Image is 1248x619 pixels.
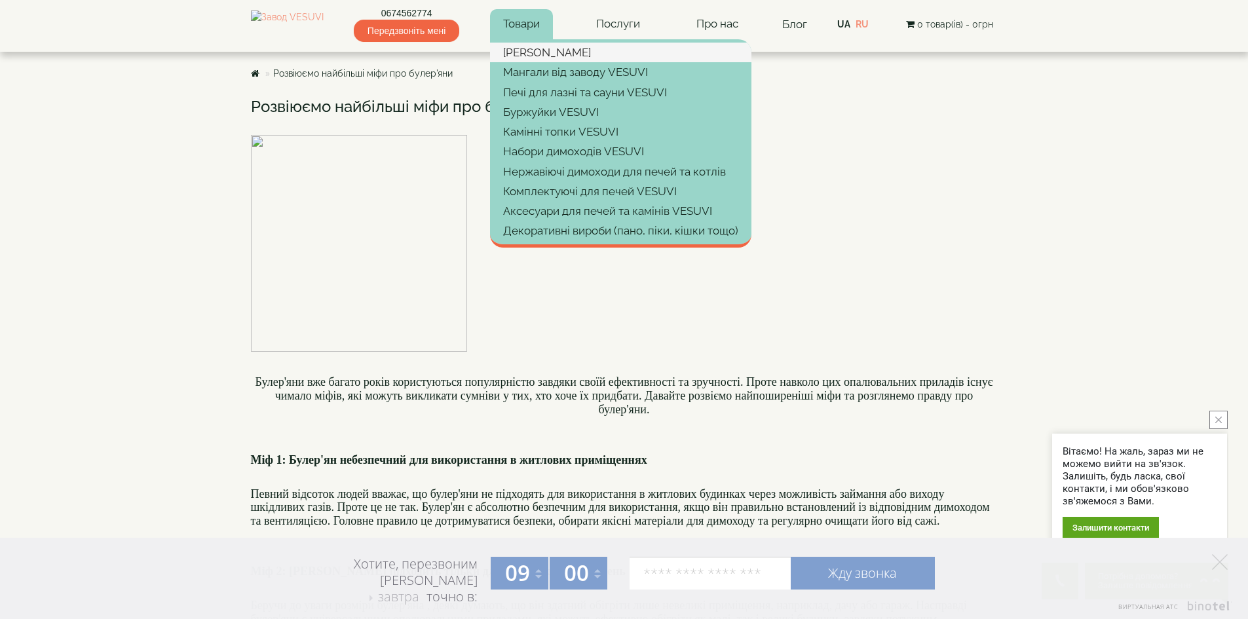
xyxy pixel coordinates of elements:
[917,19,993,29] span: 0 товар(ів) - 0грн
[1063,445,1217,508] div: Вітаємо! На жаль, зараз ми не можемо вийти на зв'язок. Залишіть, будь ласка, свої контакти, і ми ...
[490,9,553,39] a: Товари
[251,135,467,351] img: Yellow%20and%20White%20Minimalist%20Did%20You%20Know%20Instagram%20Post.png
[490,122,751,141] a: Камінні топки VESUVI
[251,98,998,115] h3: Розвіюємо найбільші міфи про булер'яни
[490,141,751,161] a: Набори димоходів VESUVI
[490,201,751,221] a: Аксесуари для печей та камінів VESUVI
[255,375,993,416] font: Булер'яни вже багато років користуються популярністю завдяки своїй ефективності та зручності. Про...
[378,588,419,605] span: завтра
[583,9,653,39] a: Послуги
[791,557,935,590] a: Жду звонка
[1110,601,1232,619] a: Виртуальная АТС
[490,83,751,102] a: Печі для лазні та сауни VESUVI
[273,68,453,79] a: Розвіюємо найбільші міфи про булер'яни
[1063,517,1159,538] div: Залишити контакти
[490,102,751,122] a: Буржуйки VESUVI
[303,555,478,607] div: Хотите, перезвоним [PERSON_NAME] точно в:
[251,487,990,528] font: Певний відсоток людей вважає, що булер'яни не підходять для використання в житлових будинках чере...
[354,7,459,20] a: 0674562774
[1118,603,1179,611] span: Виртуальная АТС
[856,19,869,29] a: ru
[251,453,647,466] font: Міф 1: Булер'ян небезпечний для використання в житлових приміщеннях
[902,17,997,31] button: 0 товар(ів) - 0грн
[490,181,751,201] a: Комплектуючі для печей VESUVI
[683,9,751,39] a: Про нас
[837,19,850,29] span: ua
[251,10,324,38] img: Завод VESUVI
[490,62,751,82] a: Мангали від заводу VESUVI
[490,43,751,62] a: [PERSON_NAME]
[782,18,807,31] a: Блог
[1209,411,1228,429] button: close button
[564,558,589,588] span: 00
[505,558,530,588] span: 09
[490,162,751,181] a: Нержавіючі димоходи для печей та котлів
[354,20,459,42] span: Передзвоніть мені
[490,221,751,240] a: Декоративні вироби (пано, піки, кішки тощо)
